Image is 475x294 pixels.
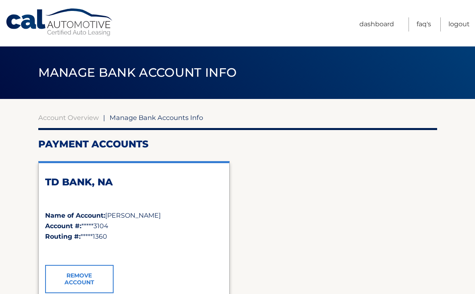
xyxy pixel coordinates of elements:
[38,138,437,150] h2: Payment Accounts
[45,212,105,219] strong: Name of Account:
[45,233,81,240] strong: Routing #:
[45,222,81,230] strong: Account #:
[38,113,99,122] a: Account Overview
[103,113,105,122] span: |
[45,246,50,254] span: ✓
[5,8,114,37] a: Cal Automotive
[359,17,394,31] a: Dashboard
[38,65,237,80] span: Manage Bank Account Info
[45,265,114,293] a: Remove Account
[105,212,161,219] span: [PERSON_NAME]
[448,17,470,31] a: Logout
[45,176,223,188] h2: TD BANK, NA
[110,113,203,122] span: Manage Bank Accounts Info
[417,17,431,31] a: FAQ's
